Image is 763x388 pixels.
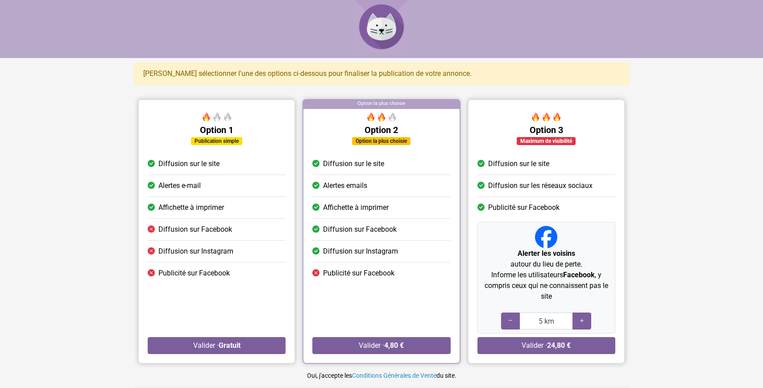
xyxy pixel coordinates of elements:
[148,337,286,354] button: Valider ·Gratuit
[312,125,450,135] h5: Option 2
[307,372,456,379] small: Oui, j'accepte les du site.
[352,137,411,145] div: Option la plus choisie
[488,180,593,191] span: Diffusion sur les réseaux sociaux
[481,248,611,270] p: autour du lieu de perte.
[323,202,389,213] span: Affichette à imprimer
[518,249,575,258] strong: Alerter les voisins
[352,372,436,379] a: Conditions Générales de Vente
[488,202,560,213] span: Publicité sur Facebook
[158,180,201,191] span: Alertes e-mail
[191,137,242,145] div: Publication simple
[323,268,394,279] span: Publicité sur Facebook
[312,337,450,354] button: Valider ·4,80 €
[158,224,232,235] span: Diffusion sur Facebook
[323,246,398,257] span: Diffusion sur Instagram
[488,159,549,169] span: Diffusion sur le site
[148,125,286,135] h5: Option 1
[219,341,241,350] strong: Gratuit
[323,224,397,235] span: Diffusion sur Facebook
[547,341,571,350] strong: 24,80 €
[481,270,611,302] p: Informe les utilisateurs , y compris ceux qui ne connaissent pas le site
[477,125,615,135] h5: Option 3
[477,337,615,354] button: Valider ·24,80 €
[323,159,384,169] span: Diffusion sur le site
[563,271,595,279] strong: Facebook
[303,100,459,109] div: Option la plus choisie
[158,268,230,279] span: Publicité sur Facebook
[323,180,367,191] span: Alertes emails
[158,159,220,169] span: Diffusion sur le site
[158,202,224,213] span: Affichette à imprimer
[384,341,404,350] strong: 4,80 €
[134,63,629,85] div: [PERSON_NAME] sélectionner l'une des options ci-dessous pour finaliser la publication de votre an...
[158,246,233,257] span: Diffusion sur Instagram
[535,226,557,248] img: Facebook
[517,137,576,145] div: Maximum de visibilité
